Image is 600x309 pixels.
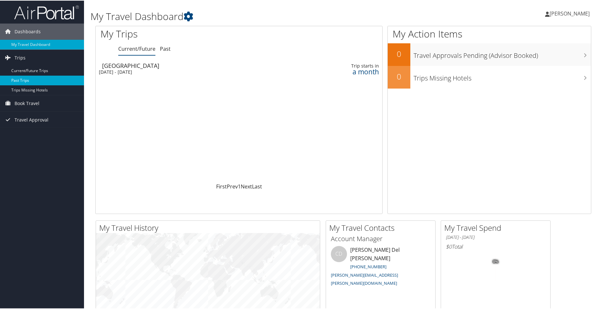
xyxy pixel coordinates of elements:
a: [PERSON_NAME] [545,3,596,23]
a: 0Travel Approvals Pending (Advisor Booked) [388,43,591,65]
a: 0Trips Missing Hotels [388,65,591,88]
h2: 0 [388,70,410,81]
h3: Travel Approvals Pending (Advisor Booked) [414,47,591,59]
div: [GEOGRAPHIC_DATA] [102,62,171,68]
a: Last [252,182,262,189]
span: Travel Approval [15,111,48,127]
h2: My Travel History [99,222,320,233]
a: [PERSON_NAME][EMAIL_ADDRESS][PERSON_NAME][DOMAIN_NAME] [331,272,398,286]
img: airportal-logo.png [14,4,79,19]
a: First [216,182,227,189]
a: 1 [238,182,241,189]
a: Next [241,182,252,189]
div: [DATE] - [DATE] [99,69,167,74]
a: [PHONE_NUMBER] [350,263,386,269]
h1: My Action Items [388,27,591,40]
h1: My Travel Dashboard [90,9,427,23]
h2: My Travel Spend [444,222,550,233]
h3: Trips Missing Hotels [414,70,591,82]
tspan: 0% [493,259,498,263]
div: a month [315,68,379,74]
h6: [DATE] - [DATE] [446,234,545,240]
li: [PERSON_NAME] Del [PERSON_NAME] [328,245,434,288]
span: Book Travel [15,95,39,111]
a: Prev [227,182,238,189]
span: Trips [15,49,26,65]
h3: Account Manager [331,234,430,243]
span: [PERSON_NAME] [550,9,590,16]
h2: 0 [388,48,410,59]
h6: Total [446,242,545,250]
a: Past [160,45,171,52]
div: Trip starts in [315,62,379,68]
a: Current/Future [118,45,155,52]
h1: My Trips [100,27,258,40]
h2: My Travel Contacts [329,222,435,233]
div: CD [331,245,347,261]
span: $0 [446,242,452,250]
span: Dashboards [15,23,41,39]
